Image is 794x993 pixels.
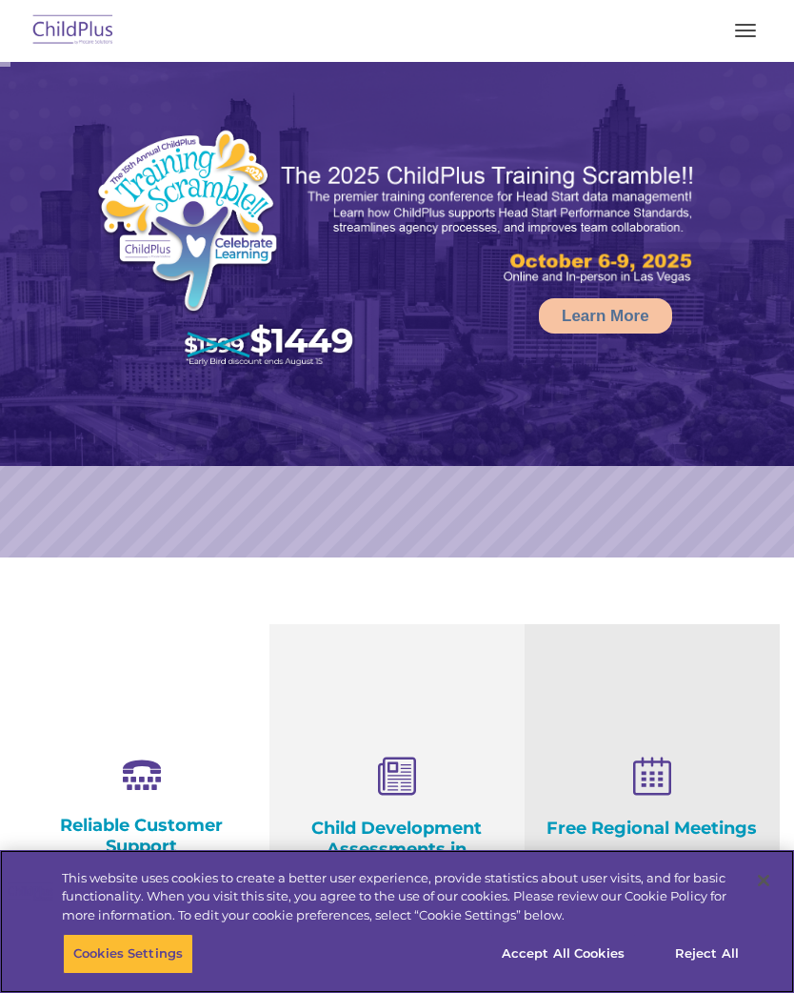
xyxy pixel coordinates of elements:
h4: Child Development Assessments in ChildPlus [284,818,510,881]
button: Close [743,860,784,902]
div: This website uses cookies to create a better user experience, provide statistics about user visit... [62,869,739,925]
a: Learn More [539,298,672,334]
h4: Reliable Customer Support [29,815,255,857]
button: Cookies Settings [63,934,193,974]
button: Accept All Cookies [491,934,635,974]
button: Reject All [647,934,766,974]
h4: Free Regional Meetings [539,818,765,839]
img: ChildPlus by Procare Solutions [29,9,118,53]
